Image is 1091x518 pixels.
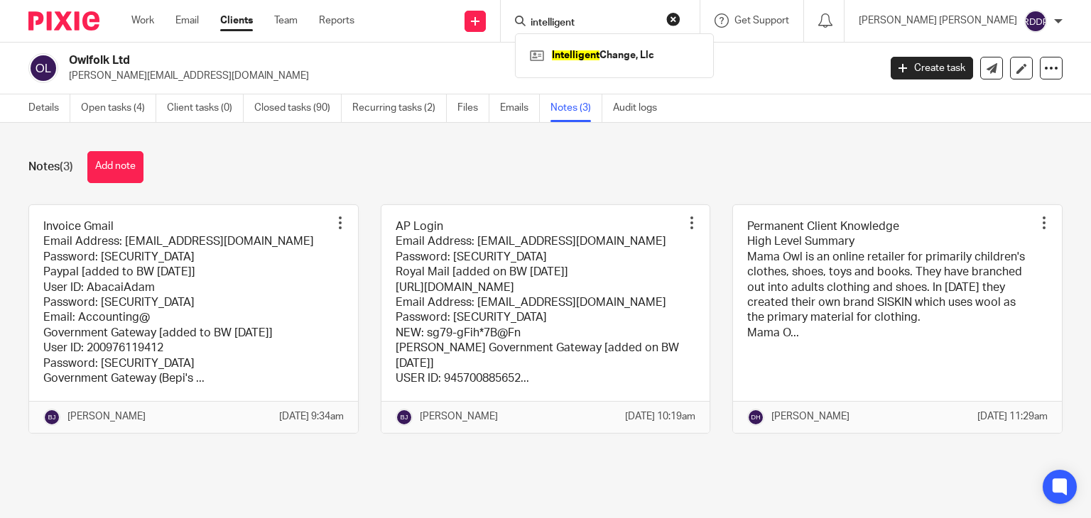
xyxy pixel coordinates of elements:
a: Client tasks (0) [167,94,244,122]
a: Open tasks (4) [81,94,156,122]
a: Emails [500,94,540,122]
p: [PERSON_NAME] [PERSON_NAME] [859,13,1017,28]
a: Create task [891,57,973,79]
a: Email [175,13,199,28]
img: svg%3E [1024,10,1047,33]
img: Pixie [28,11,99,31]
h1: Notes [28,160,73,175]
a: Closed tasks (90) [254,94,342,122]
p: [PERSON_NAME] [420,409,498,424]
img: svg%3E [28,53,58,83]
a: Work [131,13,154,28]
span: (3) [60,161,73,172]
p: [DATE] 9:34am [279,409,344,424]
h2: Owlfolk Ltd [69,53,710,68]
img: svg%3E [747,409,764,426]
a: Audit logs [613,94,668,122]
a: Details [28,94,70,122]
span: Get Support [734,16,789,26]
p: [PERSON_NAME][EMAIL_ADDRESS][DOMAIN_NAME] [69,69,869,83]
p: [DATE] 11:29am [977,409,1048,424]
a: Reports [319,13,354,28]
p: [DATE] 10:19am [625,409,695,424]
a: Recurring tasks (2) [352,94,447,122]
a: Team [274,13,298,28]
button: Clear [666,12,680,26]
img: svg%3E [43,409,60,426]
a: Clients [220,13,253,28]
p: [PERSON_NAME] [771,409,850,424]
button: Add note [87,151,143,183]
p: [PERSON_NAME] [67,409,146,424]
a: Files [457,94,489,122]
input: Search [529,17,657,30]
a: Notes (3) [550,94,602,122]
img: svg%3E [396,409,413,426]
